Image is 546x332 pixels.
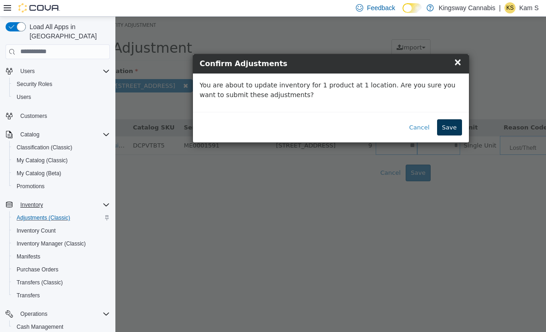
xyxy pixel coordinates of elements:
span: Manifests [13,251,110,262]
a: My Catalog (Beta) [13,168,65,179]
button: Manifests [9,250,114,263]
button: My Catalog (Classic) [9,154,114,167]
a: Users [13,92,35,103]
button: Users [17,66,38,77]
a: Promotions [13,181,48,192]
p: Kam S [519,2,539,13]
div: Kam S [504,2,516,13]
a: Inventory Manager (Classic) [13,238,90,249]
a: Manifests [13,251,44,262]
span: Purchase Orders [13,264,110,275]
span: My Catalog (Classic) [13,155,110,166]
span: × [338,40,347,51]
p: Kingsway Cannabis [438,2,495,13]
span: Inventory [20,201,43,209]
span: Transfers [17,292,40,299]
span: Inventory Manager (Classic) [17,240,86,247]
span: My Catalog (Beta) [17,170,61,177]
button: Inventory [17,199,47,210]
button: Inventory Manager (Classic) [9,237,114,250]
span: Classification (Classic) [17,144,72,151]
button: Operations [17,308,51,320]
input: Dark Mode [402,3,422,13]
button: Customers [2,109,114,123]
span: Inventory Count [13,225,110,236]
span: Promotions [17,183,45,190]
span: Operations [20,310,48,318]
span: Users [17,66,110,77]
span: Users [17,93,31,101]
button: Inventory Count [9,224,114,237]
span: Inventory Count [17,227,56,234]
button: Inventory [2,198,114,211]
span: Adjustments (Classic) [13,212,110,223]
span: Transfers (Classic) [17,279,63,286]
span: Classification (Classic) [13,142,110,153]
span: Inventory Manager (Classic) [13,238,110,249]
span: KS [506,2,514,13]
button: Classification (Classic) [9,141,114,154]
span: Adjustments (Classic) [17,214,70,221]
span: Transfers [13,290,110,301]
span: Transfers (Classic) [13,277,110,288]
span: Users [20,68,35,75]
button: Security Roles [9,78,114,91]
a: My Catalog (Classic) [13,155,72,166]
button: Promotions [9,180,114,193]
span: Security Roles [13,79,110,90]
button: Users [9,91,114,104]
button: Catalog [2,128,114,141]
h4: Confirm Adjustments [84,42,347,53]
span: Promotions [13,181,110,192]
p: You are about to update inventory for 1 product at 1 location. Are you sure you want to submit th... [84,64,347,83]
span: Cash Management [17,323,63,331]
button: My Catalog (Beta) [9,167,114,180]
a: Inventory Count [13,225,60,236]
button: Adjustments (Classic) [9,211,114,224]
span: Catalog [17,129,110,140]
span: Users [13,92,110,103]
span: Security Roles [17,80,52,88]
button: Transfers (Classic) [9,276,114,289]
span: Manifests [17,253,40,260]
span: Operations [17,308,110,320]
a: Classification (Classic) [13,142,76,153]
span: My Catalog (Classic) [17,157,68,164]
span: Inventory [17,199,110,210]
a: Security Roles [13,79,56,90]
a: Purchase Orders [13,264,62,275]
a: Transfers (Classic) [13,277,66,288]
span: Catalog [20,131,39,138]
button: Operations [2,307,114,320]
span: Load All Apps in [GEOGRAPHIC_DATA] [26,22,110,41]
button: Save [322,103,347,119]
button: Cancel [289,103,319,119]
img: Cova [18,3,60,12]
span: Customers [17,110,110,122]
button: Users [2,65,114,78]
a: Adjustments (Classic) [13,212,74,223]
span: Customers [20,112,47,120]
a: Customers [17,111,51,122]
button: Catalog [17,129,43,140]
p: | [499,2,501,13]
span: Feedback [367,3,395,12]
button: Purchase Orders [9,263,114,276]
button: Transfers [9,289,114,302]
a: Transfers [13,290,43,301]
span: Purchase Orders [17,266,59,273]
span: My Catalog (Beta) [13,168,110,179]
